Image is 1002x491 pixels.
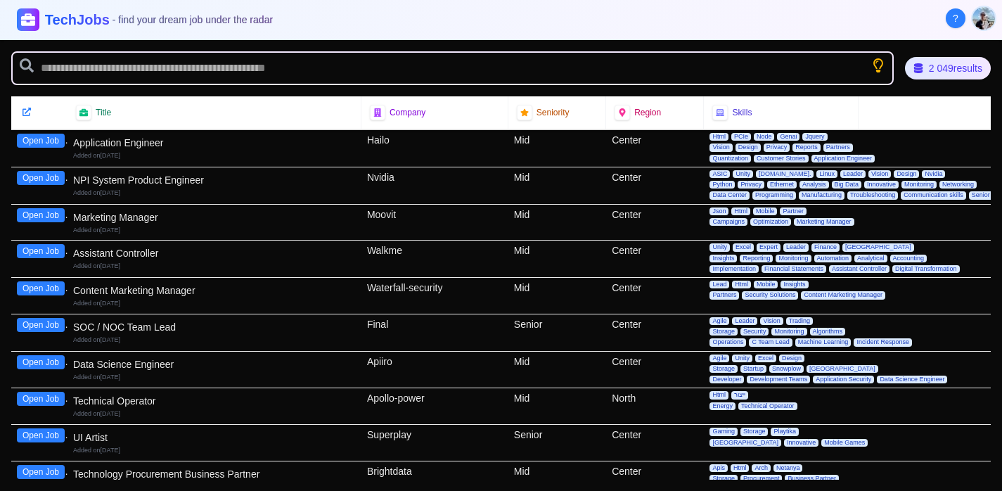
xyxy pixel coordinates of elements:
span: Snowplow [769,365,804,373]
span: Unity [733,170,753,178]
div: Mid [508,130,606,167]
span: Apis [709,464,728,472]
div: Data Science Engineer [73,357,356,371]
span: Linux [816,170,837,178]
div: Added on [DATE] [73,262,356,271]
span: - find your dream job under the radar [113,14,273,25]
span: Ethernet [767,181,797,189]
div: Mid [508,278,606,314]
span: PCIe [731,133,751,141]
span: Storage [709,475,738,483]
span: Storage [709,365,738,373]
div: Technical Operator [73,394,356,408]
span: Marketing Manager [794,218,854,226]
span: Data Center [709,191,750,199]
span: Agile [709,355,729,362]
div: Mid [508,167,606,204]
span: Leader [783,243,809,251]
span: C Team Lead [749,338,792,346]
span: Excel [733,243,754,251]
span: Html [731,208,750,215]
span: Security [740,328,769,336]
span: Troubleshooting [847,191,898,199]
span: Insights [709,255,737,262]
span: Insights [781,281,808,288]
div: Senior [508,425,606,461]
span: Partners [709,291,739,299]
div: Waterfall-security [361,278,508,314]
button: Open Job [17,355,65,369]
div: Marketing Manager [73,210,356,224]
span: Algorithms [810,328,846,336]
button: Open Job [17,208,65,222]
span: Digital Transformation [892,265,960,273]
button: Open Job [17,465,65,479]
div: Mid [508,352,606,388]
img: User avatar [972,7,995,30]
span: Vision [760,317,783,325]
span: Storage [709,328,738,336]
span: Agile [709,317,729,325]
span: Company [390,107,425,118]
span: Financial Statements [762,265,826,273]
span: Programming [752,191,796,199]
span: Analytical [854,255,887,262]
span: Nvidia [922,170,945,178]
span: Seniority [537,107,570,118]
div: Center [606,130,704,167]
div: Final [361,314,508,351]
div: Technology Procurement Business Partner [73,467,356,481]
span: Implementation [709,265,759,273]
span: Node [754,133,775,141]
span: Html [732,281,751,288]
span: Partners [823,144,853,151]
div: Senior [508,314,606,351]
span: Trading [786,317,813,325]
span: Unity [732,355,752,362]
span: Privacy [764,144,790,151]
span: Expert [757,243,781,251]
span: Monitoring [776,255,811,262]
div: Center [606,241,704,277]
span: Operations [709,338,746,346]
span: Communication skills [901,191,966,199]
div: North [606,388,704,424]
span: Business Partner [785,475,839,483]
span: Design [779,355,804,362]
span: Content Marketing Manager [801,291,885,299]
div: Added on [DATE] [73,151,356,160]
div: Superplay [361,425,508,461]
div: SOC / NOC Team Lead [73,320,356,334]
button: Open Job [17,171,65,185]
span: Monitoring [771,328,807,336]
div: Moovit [361,205,508,241]
span: ASIC [709,170,730,178]
span: ? [953,11,958,25]
button: Open Job [17,134,65,148]
div: Center [606,167,704,204]
div: Apollo-power [361,388,508,424]
span: Quantization [709,155,751,162]
span: Gaming [709,428,738,435]
span: Genai [777,133,799,141]
span: Manufacturing [799,191,844,199]
span: Assistant Controller [829,265,889,273]
span: [GEOGRAPHIC_DATA] [807,365,878,373]
span: Design [736,144,761,151]
span: Accounting [890,255,927,262]
span: ייצור [731,391,748,399]
span: Machine Learning [795,338,852,346]
div: Added on [DATE] [73,299,356,308]
button: Open Job [17,318,65,332]
span: Jquery [802,133,827,141]
div: Center [606,425,704,461]
div: Center [606,352,704,388]
button: Show search tips [871,58,885,72]
span: Skills [732,107,752,118]
div: Center [606,205,704,241]
span: Privacy [738,181,764,189]
span: Startup [740,365,766,373]
div: Content Marketing Manager [73,283,356,298]
span: Analysis [799,181,829,189]
div: 2 049 results [905,57,991,79]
